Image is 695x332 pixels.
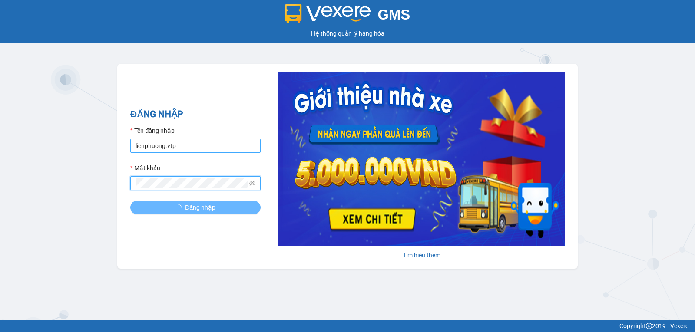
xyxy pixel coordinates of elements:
[377,7,410,23] span: GMS
[130,139,261,153] input: Tên đăng nhập
[130,107,261,122] h2: ĐĂNG NHẬP
[130,201,261,214] button: Đăng nhập
[249,180,255,186] span: eye-invisible
[130,126,175,135] label: Tên đăng nhập
[278,250,565,260] div: Tìm hiểu thêm
[175,204,185,210] span: loading
[2,29,693,38] div: Hệ thống quản lý hàng hóa
[278,72,565,246] img: banner-0
[185,203,215,212] span: Đăng nhập
[7,321,688,331] div: Copyright 2019 - Vexere
[136,178,248,188] input: Mật khẩu
[646,323,652,329] span: copyright
[130,163,160,173] label: Mật khẩu
[285,13,410,20] a: GMS
[285,4,371,23] img: logo 2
